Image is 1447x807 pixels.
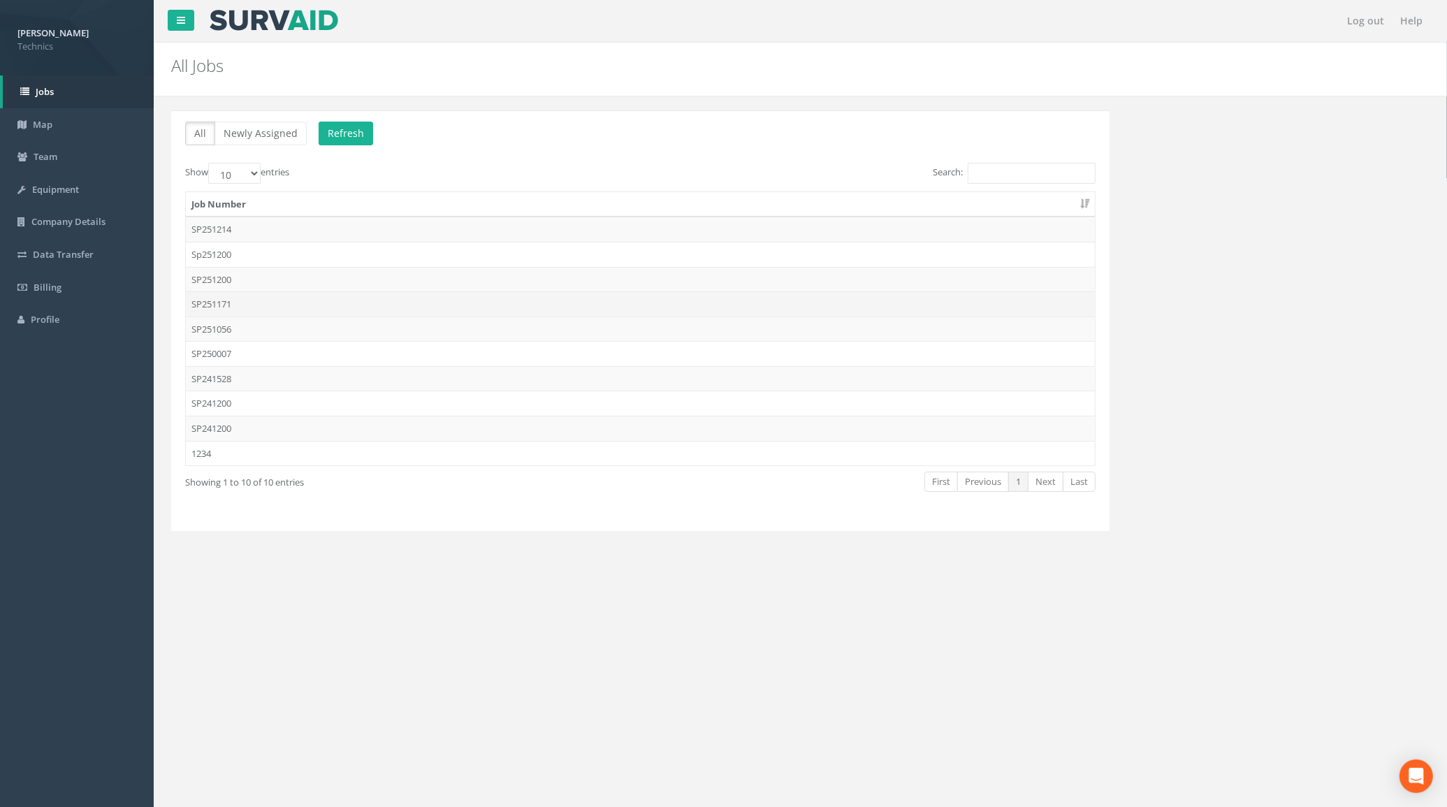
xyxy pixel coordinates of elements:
[186,441,1095,466] td: 1234
[185,163,289,184] label: Show entries
[186,317,1095,342] td: SP251056
[32,183,79,196] span: Equipment
[214,122,307,145] button: Newly Assigned
[34,150,57,163] span: Team
[968,163,1096,184] input: Search:
[1008,472,1028,492] a: 1
[1399,759,1433,793] div: Open Intercom Messenger
[17,23,136,52] a: [PERSON_NAME] Technics
[186,416,1095,441] td: SP241200
[186,267,1095,292] td: SP251200
[171,57,1216,75] h2: All Jobs
[33,248,94,261] span: Data Transfer
[924,472,958,492] a: First
[1028,472,1063,492] a: Next
[185,470,553,489] div: Showing 1 to 10 of 10 entries
[186,242,1095,267] td: Sp251200
[33,118,52,131] span: Map
[185,122,215,145] button: All
[186,291,1095,317] td: SP251171
[186,217,1095,242] td: SP251214
[31,215,106,228] span: Company Details
[17,40,136,53] span: Technics
[3,75,154,108] a: Jobs
[1063,472,1096,492] a: Last
[319,122,373,145] button: Refresh
[17,27,89,39] strong: [PERSON_NAME]
[186,366,1095,391] td: SP241528
[31,313,59,326] span: Profile
[933,163,1096,184] label: Search:
[208,163,261,184] select: Showentries
[36,85,54,98] span: Jobs
[34,281,61,293] span: Billing
[186,341,1095,366] td: SP250007
[186,192,1095,217] th: Job Number: activate to sort column ascending
[186,391,1095,416] td: SP241200
[957,472,1009,492] a: Previous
